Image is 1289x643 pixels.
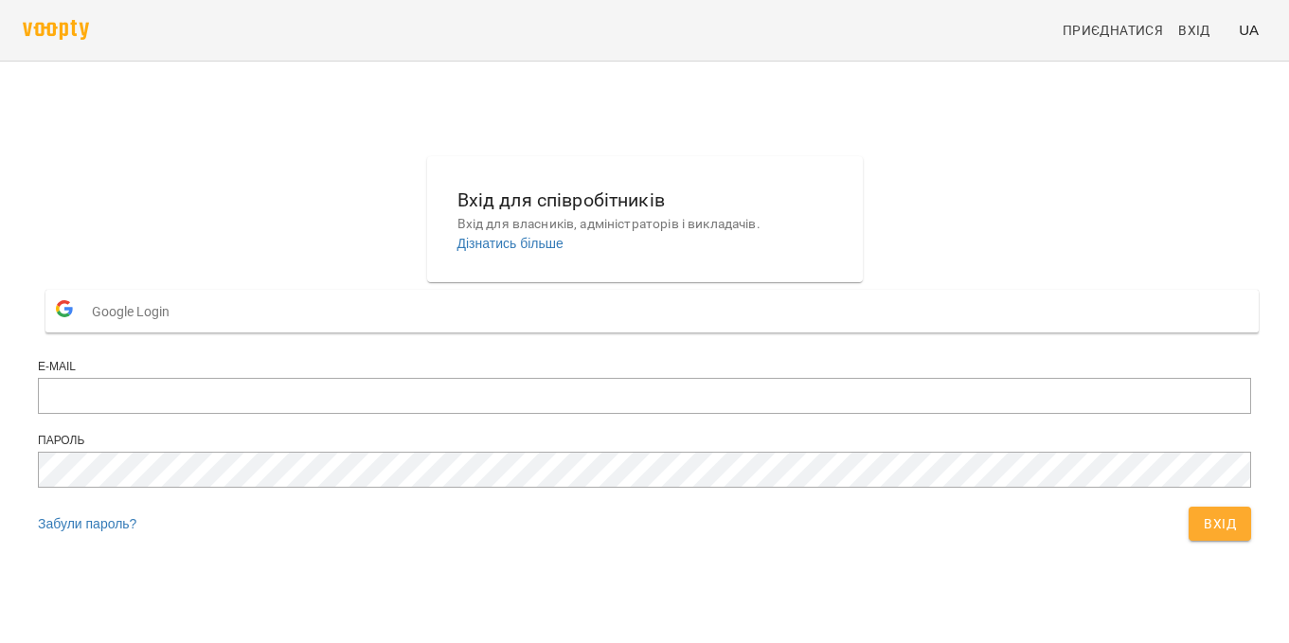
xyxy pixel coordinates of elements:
div: Пароль [38,433,1251,449]
span: Приєднатися [1063,19,1163,42]
button: UA [1231,12,1266,47]
button: Вхід [1189,507,1251,541]
p: Вхід для власників, адміністраторів і викладачів. [457,215,832,234]
button: Google Login [45,290,1259,332]
span: UA [1239,20,1259,40]
button: Вхід для співробітниківВхід для власників, адміністраторів і викладачів.Дізнатись більше [442,170,848,268]
img: voopty.png [23,20,89,40]
div: E-mail [38,359,1251,375]
span: Вхід [1204,512,1236,535]
a: Приєднатися [1055,13,1171,47]
span: Google Login [92,293,179,330]
h6: Вхід для співробітників [457,186,832,215]
span: Вхід [1178,19,1210,42]
a: Дізнатись більше [457,236,564,251]
a: Вхід [1171,13,1231,47]
a: Забули пароль? [38,516,136,531]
